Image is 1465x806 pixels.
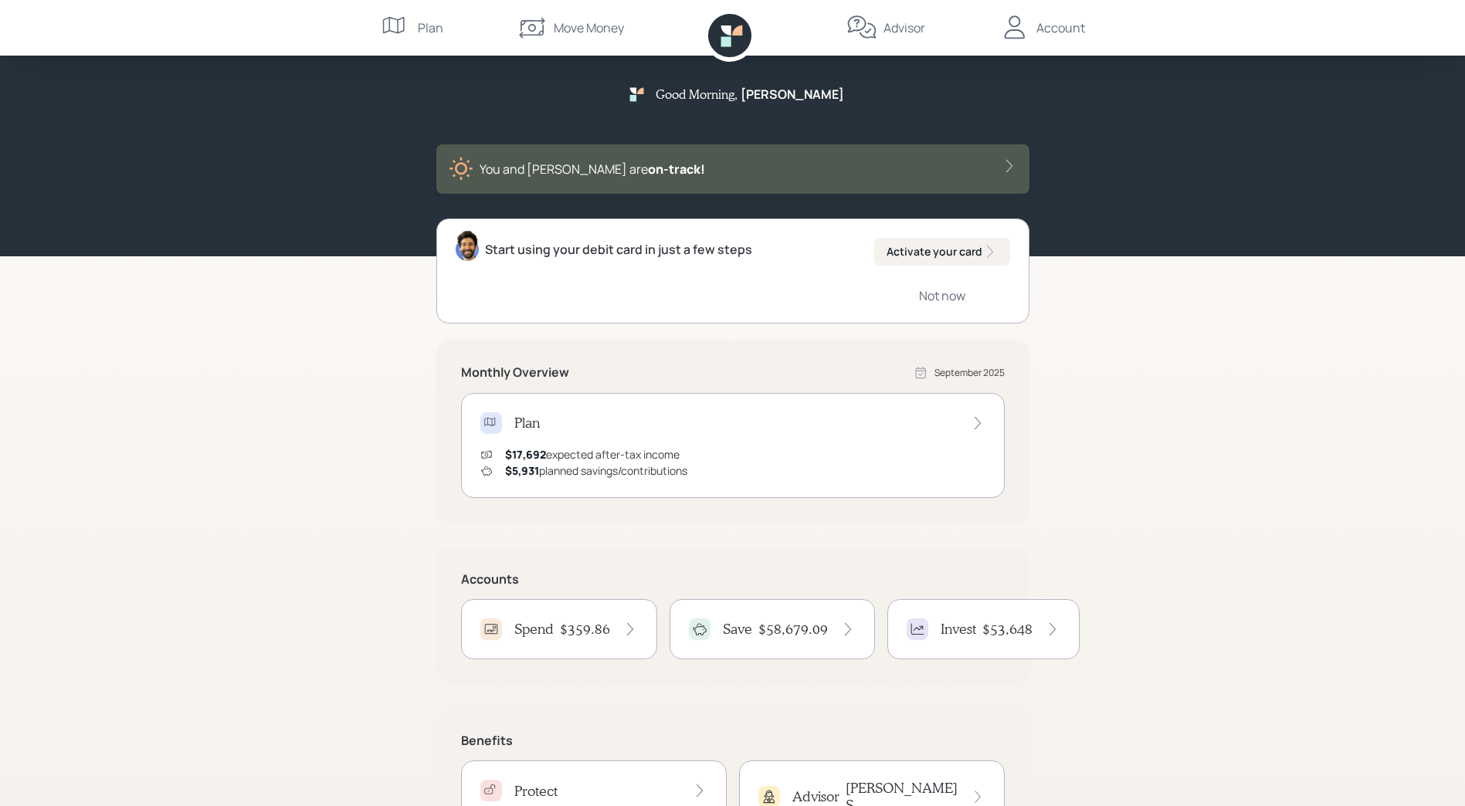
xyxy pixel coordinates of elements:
h4: $58,679.09 [758,621,828,638]
img: eric-schwartz-headshot.png [456,230,479,261]
div: Move Money [554,19,624,37]
h5: Benefits [461,733,1005,748]
span: $17,692 [505,447,546,462]
h4: Advisor [792,788,839,805]
h4: Plan [514,415,540,432]
h4: Invest [941,621,976,638]
button: Activate your card [874,238,1010,266]
h4: Spend [514,621,554,638]
div: Advisor [883,19,925,37]
div: September 2025 [934,366,1005,380]
div: Start using your debit card in just a few steps [485,240,752,259]
div: Account [1036,19,1085,37]
div: expected after-tax income [505,446,680,462]
h5: Monthly Overview [461,365,569,380]
h4: $53,648 [982,621,1033,638]
div: Activate your card [887,244,998,259]
h4: Save [723,621,752,638]
span: on‑track! [648,161,705,178]
h5: Good Morning , [656,86,738,101]
span: $5,931 [505,463,539,478]
h4: Protect [514,783,558,800]
h4: $359.86 [560,621,610,638]
h5: [PERSON_NAME] [741,87,844,102]
h5: Accounts [461,572,1005,587]
div: You and [PERSON_NAME] are [480,160,705,178]
div: Not now [919,287,965,304]
div: planned savings/contributions [505,462,687,479]
img: sunny-XHVQM73Q.digested.png [449,157,473,181]
div: Plan [418,19,443,37]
